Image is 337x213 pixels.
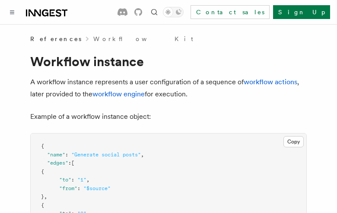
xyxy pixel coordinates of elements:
[47,152,65,158] span: "name"
[83,185,111,191] span: "$source"
[163,7,184,17] button: Toggle dark mode
[41,143,44,149] span: {
[149,7,159,17] button: Find something...
[244,78,297,86] a: workflow actions
[7,7,17,17] button: Toggle navigation
[59,185,77,191] span: "from"
[77,185,80,191] span: :
[283,136,304,147] button: Copy
[77,177,86,183] span: "1"
[71,160,74,166] span: [
[41,168,44,175] span: {
[141,152,144,158] span: ,
[30,35,81,43] span: References
[30,54,307,69] h1: Workflow instance
[47,160,68,166] span: "edges"
[44,194,47,200] span: ,
[71,152,141,158] span: "Generate social posts"
[59,177,71,183] span: "to"
[41,202,44,208] span: {
[92,90,145,98] a: workflow engine
[71,177,74,183] span: :
[273,5,330,19] a: Sign Up
[65,152,68,158] span: :
[86,177,89,183] span: ,
[191,5,270,19] a: Contact sales
[68,160,71,166] span: :
[41,194,44,200] span: }
[30,76,307,100] p: A workflow instance represents a user configuration of a sequence of , later provided to the for ...
[93,35,193,43] a: Workflow Kit
[30,111,307,123] p: Example of a workflow instance object:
